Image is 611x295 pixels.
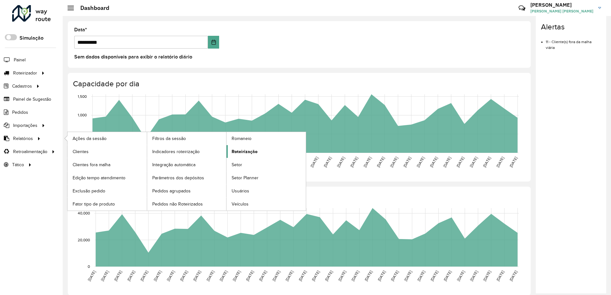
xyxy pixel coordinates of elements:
span: Tático [12,161,24,168]
span: Filtros da sessão [152,135,186,142]
text: [DATE] [402,156,412,168]
text: [DATE] [469,269,479,282]
a: Indicadores roteirização [147,145,226,158]
text: [DATE] [298,269,307,282]
span: Parâmetros dos depósitos [152,175,204,181]
span: Painel [14,57,26,63]
text: [DATE] [509,156,518,168]
label: Sem dados disponíveis para exibir o relatório diário [74,53,192,61]
span: Ações da sessão [73,135,107,142]
label: Simulação [20,34,44,42]
a: Clientes fora malha [67,158,147,171]
text: [DATE] [351,269,360,282]
text: [DATE] [364,269,373,282]
text: [DATE] [442,156,452,168]
text: [DATE] [336,156,345,168]
text: [DATE] [323,156,332,168]
text: [DATE] [139,269,149,282]
a: Filtros da sessão [147,132,226,145]
span: Edição tempo atendimento [73,175,125,181]
text: [DATE] [482,156,491,168]
text: [DATE] [496,156,505,168]
text: [DATE] [258,269,267,282]
span: Roteirização [232,148,258,155]
a: Pedidos não Roteirizados [147,198,226,210]
span: Importações [13,122,37,129]
a: Romaneio [226,132,306,145]
text: [DATE] [456,156,465,168]
text: [DATE] [205,269,215,282]
text: [DATE] [179,269,188,282]
text: [DATE] [100,269,109,282]
text: [DATE] [87,269,96,282]
a: Usuários [226,184,306,197]
text: [DATE] [389,156,399,168]
span: Setor [232,161,242,168]
a: Pedidos agrupados [147,184,226,197]
text: [DATE] [456,269,465,282]
text: [DATE] [309,156,319,168]
text: [DATE] [324,269,333,282]
text: [DATE] [509,269,518,282]
text: [DATE] [429,156,438,168]
text: [DATE] [390,269,399,282]
a: Contato Rápido [515,1,529,15]
span: Cadastros [12,83,32,89]
text: [DATE] [416,156,425,168]
text: [DATE] [417,269,426,282]
a: Setor Planner [226,171,306,184]
span: Clientes fora malha [73,161,110,168]
h3: [PERSON_NAME] [530,2,593,8]
a: Setor [226,158,306,171]
text: [DATE] [311,269,320,282]
text: [DATE] [430,269,439,282]
h4: Capacidade por dia [73,79,524,89]
a: Exclusão pedido [67,184,147,197]
text: [DATE] [496,269,505,282]
span: Clientes [73,148,89,155]
button: Choose Date [208,36,219,49]
text: 1,500 [78,94,87,98]
span: Usuários [232,188,249,194]
text: [DATE] [113,269,123,282]
text: 40,000 [78,211,90,215]
text: [DATE] [443,269,452,282]
text: 0 [88,264,90,268]
span: Pedidos [12,109,28,116]
a: Clientes [67,145,147,158]
text: [DATE] [166,269,175,282]
text: [DATE] [337,269,347,282]
a: Parâmetros dos depósitos [147,171,226,184]
span: Exclusão pedido [73,188,105,194]
span: Indicadores roteirização [152,148,200,155]
text: [DATE] [219,269,228,282]
text: [DATE] [482,269,492,282]
span: Fator tipo de produto [73,201,115,207]
a: Fator tipo de produto [67,198,147,210]
text: 1,000 [78,113,87,117]
span: Setor Planner [232,175,258,181]
span: Romaneio [232,135,251,142]
text: [DATE] [376,156,385,168]
span: Retroalimentação [13,148,47,155]
span: Pedidos não Roteirizados [152,201,203,207]
text: [DATE] [272,269,281,282]
span: Pedidos agrupados [152,188,191,194]
a: Edição tempo atendimento [67,171,147,184]
a: Ações da sessão [67,132,147,145]
label: Data [74,26,87,34]
span: Relatórios [13,135,33,142]
text: [DATE] [377,269,386,282]
span: [PERSON_NAME] [PERSON_NAME] [530,8,593,14]
span: Veículos [232,201,249,207]
text: [DATE] [126,269,136,282]
h2: Dashboard [74,4,109,12]
text: [DATE] [285,269,294,282]
text: [DATE] [403,269,413,282]
a: Roteirização [226,145,306,158]
h4: Alertas [541,22,601,32]
text: [DATE] [245,269,254,282]
span: Integração automática [152,161,195,168]
text: [DATE] [469,156,478,168]
a: Veículos [226,198,306,210]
